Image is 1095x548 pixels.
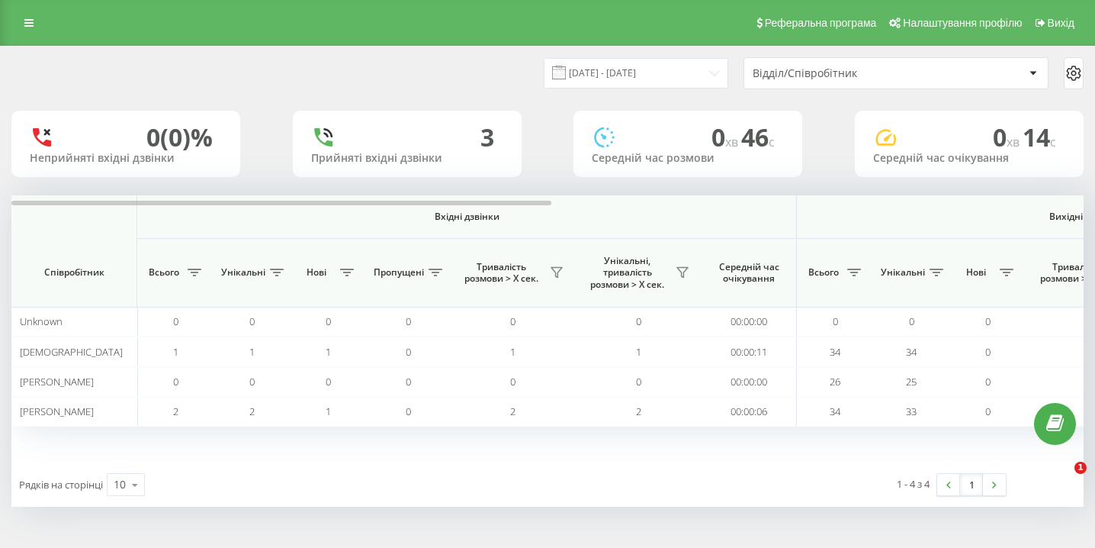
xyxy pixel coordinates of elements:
[906,345,917,359] span: 34
[173,375,178,388] span: 0
[903,17,1022,29] span: Налаштування профілю
[909,314,914,328] span: 0
[1084,405,1094,418] span: 34
[765,17,877,29] span: Реферальна програма
[30,152,222,165] div: Неприйняті вхідні дзвінки
[326,314,331,328] span: 0
[830,405,840,418] span: 34
[406,405,411,418] span: 0
[173,314,178,328] span: 0
[249,375,255,388] span: 0
[873,152,1065,165] div: Середній час очікування
[769,134,775,150] span: c
[249,345,255,359] span: 1
[24,266,124,279] span: Співробітник
[458,261,545,285] span: Тривалість розмови > Х сек.
[406,345,411,359] span: 0
[146,123,213,152] div: 0 (0)%
[753,67,935,80] div: Відділ/Співробітник
[145,266,183,279] span: Всього
[881,266,925,279] span: Унікальні
[311,152,503,165] div: Прийняті вхідні дзвінки
[725,134,741,150] span: хв
[830,375,840,388] span: 26
[702,307,797,337] td: 00:00:00
[510,314,515,328] span: 0
[297,266,336,279] span: Нові
[1084,345,1094,359] span: 34
[960,474,983,495] a: 1
[906,375,917,388] span: 25
[636,345,641,359] span: 1
[326,375,331,388] span: 0
[326,405,331,418] span: 1
[957,266,995,279] span: Нові
[20,345,123,359] span: [DEMOGRAPHIC_DATA]
[1023,121,1056,153] span: 14
[510,375,515,388] span: 0
[985,375,991,388] span: 0
[20,405,94,418] span: [PERSON_NAME]
[221,266,265,279] span: Унікальні
[510,345,515,359] span: 1
[19,478,103,492] span: Рядків на сторінці
[1048,17,1074,29] span: Вихід
[897,476,930,492] div: 1 - 4 з 4
[173,405,178,418] span: 2
[326,345,331,359] span: 1
[173,345,178,359] span: 1
[833,314,838,328] span: 0
[249,314,255,328] span: 0
[406,314,411,328] span: 0
[583,255,671,291] span: Унікальні, тривалість розмови > Х сек.
[702,337,797,366] td: 00:00:11
[636,314,641,328] span: 0
[985,314,991,328] span: 0
[985,405,991,418] span: 0
[480,123,494,152] div: 3
[804,266,843,279] span: Всього
[741,121,775,153] span: 46
[374,266,424,279] span: Пропущені
[592,152,784,165] div: Середній час розмови
[1084,375,1094,388] span: 26
[114,477,126,492] div: 10
[1007,134,1023,150] span: хв
[830,345,840,359] span: 34
[702,367,797,397] td: 00:00:00
[713,261,785,285] span: Середній час очікування
[406,375,411,388] span: 0
[1074,462,1087,474] span: 1
[510,405,515,418] span: 2
[906,405,917,418] span: 33
[993,121,1023,153] span: 0
[20,314,63,328] span: Unknown
[1050,134,1056,150] span: c
[702,397,797,427] td: 00:00:06
[711,121,741,153] span: 0
[636,375,641,388] span: 0
[20,375,94,388] span: [PERSON_NAME]
[249,405,255,418] span: 2
[636,405,641,418] span: 2
[985,345,991,359] span: 0
[1043,462,1080,498] iframe: Intercom live chat
[177,211,756,223] span: Вхідні дзвінки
